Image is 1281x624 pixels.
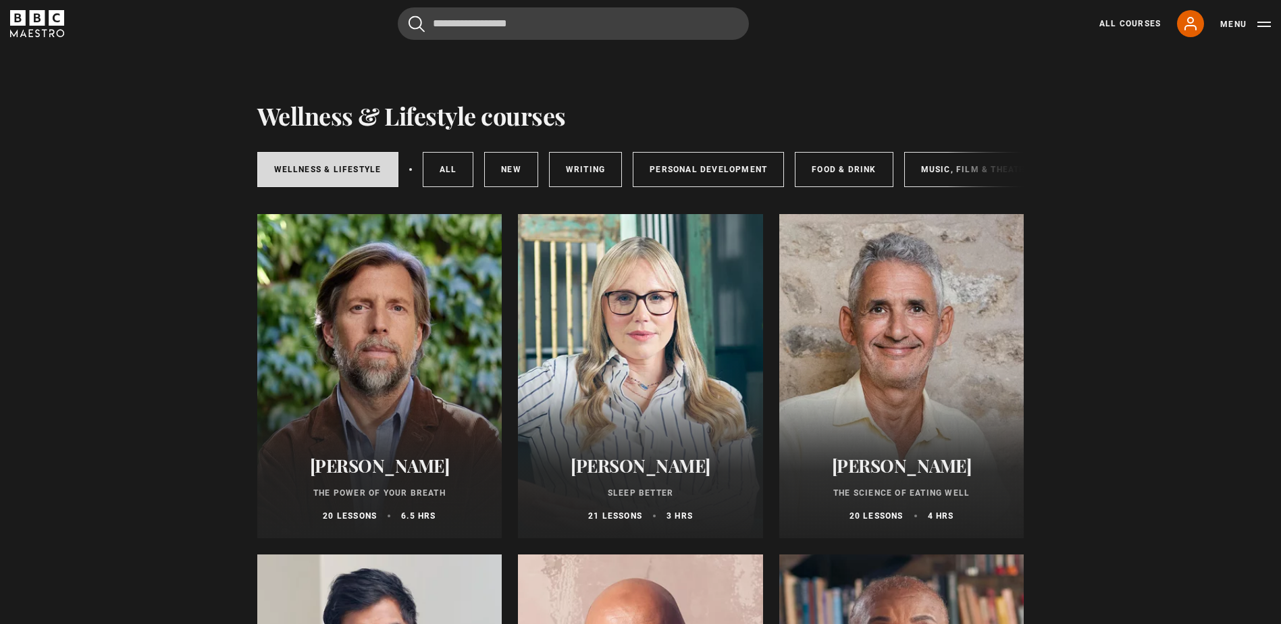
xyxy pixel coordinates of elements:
[795,152,893,187] a: Food & Drink
[409,16,425,32] button: Submit the search query
[904,152,1048,187] a: Music, Film & Theatre
[273,455,486,476] h2: [PERSON_NAME]
[257,101,566,130] h1: Wellness & Lifestyle courses
[849,510,904,522] p: 20 lessons
[401,510,436,522] p: 6.5 hrs
[1099,18,1161,30] a: All Courses
[795,487,1008,499] p: The Science of Eating Well
[518,214,763,538] a: [PERSON_NAME] Sleep Better 21 lessons 3 hrs
[10,10,64,37] svg: BBC Maestro
[633,152,784,187] a: Personal Development
[257,152,398,187] a: Wellness & Lifestyle
[257,214,502,538] a: [PERSON_NAME] The Power of Your Breath 20 lessons 6.5 hrs
[534,455,747,476] h2: [PERSON_NAME]
[273,487,486,499] p: The Power of Your Breath
[398,7,749,40] input: Search
[323,510,377,522] p: 20 lessons
[928,510,954,522] p: 4 hrs
[1220,18,1271,31] button: Toggle navigation
[534,487,747,499] p: Sleep Better
[588,510,642,522] p: 21 lessons
[423,152,474,187] a: All
[484,152,538,187] a: New
[549,152,622,187] a: Writing
[666,510,693,522] p: 3 hrs
[779,214,1024,538] a: [PERSON_NAME] The Science of Eating Well 20 lessons 4 hrs
[795,455,1008,476] h2: [PERSON_NAME]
